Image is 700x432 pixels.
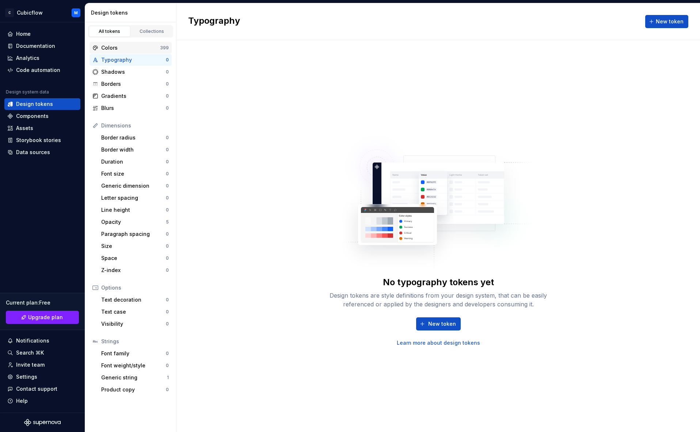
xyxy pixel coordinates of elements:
[166,219,169,225] div: 5
[28,314,63,321] span: Upgrade plan
[4,347,80,359] button: Search ⌘K
[166,297,169,303] div: 0
[16,54,39,62] div: Analytics
[91,28,128,34] div: All tokens
[134,28,170,34] div: Collections
[98,384,172,395] a: Product copy0
[16,137,61,144] div: Storybook stories
[645,15,688,28] button: New token
[1,5,83,20] button: CCubicflowM
[101,56,166,64] div: Typography
[166,69,169,75] div: 0
[101,338,169,345] div: Strings
[101,146,166,153] div: Border width
[322,291,555,309] div: Design tokens are style definitions from your design system, that can be easily referenced or app...
[166,243,169,249] div: 0
[166,105,169,111] div: 0
[98,156,172,168] a: Duration0
[101,44,160,51] div: Colors
[166,183,169,189] div: 0
[166,267,169,273] div: 0
[656,18,684,25] span: New token
[24,419,61,426] svg: Supernova Logo
[101,194,166,202] div: Letter spacing
[101,308,166,316] div: Text case
[101,386,166,393] div: Product copy
[166,363,169,368] div: 0
[101,267,166,274] div: Z-index
[90,102,172,114] a: Blurs0
[4,335,80,347] button: Notifications
[166,135,169,141] div: 0
[166,57,169,63] div: 0
[101,350,166,357] div: Font family
[98,294,172,306] a: Text decoration0
[16,373,37,381] div: Settings
[101,134,166,141] div: Border radius
[101,158,166,165] div: Duration
[16,361,45,368] div: Invite team
[4,122,80,134] a: Assets
[16,42,55,50] div: Documentation
[6,89,49,95] div: Design system data
[98,204,172,216] a: Line height0
[16,112,49,120] div: Components
[166,351,169,356] div: 0
[17,9,43,16] div: Cubicflow
[4,383,80,395] button: Contact support
[4,40,80,52] a: Documentation
[101,68,166,76] div: Shadows
[16,349,44,356] div: Search ⌘K
[166,147,169,153] div: 0
[166,231,169,237] div: 0
[188,15,240,28] h2: Typography
[74,10,78,16] div: M
[101,218,166,226] div: Opacity
[98,132,172,144] a: Border radius0
[101,92,166,100] div: Gradients
[90,54,172,66] a: Typography0
[101,255,166,262] div: Space
[5,8,14,17] div: C
[90,66,172,78] a: Shadows0
[16,30,31,38] div: Home
[428,320,456,328] span: New token
[98,144,172,156] a: Border width0
[101,320,166,328] div: Visibility
[101,80,166,88] div: Borders
[101,206,166,214] div: Line height
[4,359,80,371] a: Invite team
[167,375,169,381] div: 1
[98,168,172,180] a: Font size0
[101,182,166,190] div: Generic dimension
[383,276,494,288] div: No typography tokens yet
[16,337,49,344] div: Notifications
[4,371,80,383] a: Settings
[166,195,169,201] div: 0
[4,52,80,64] a: Analytics
[101,170,166,177] div: Font size
[98,228,172,240] a: Paragraph spacing0
[166,255,169,261] div: 0
[6,299,79,306] div: Current plan : Free
[4,98,80,110] a: Design tokens
[98,216,172,228] a: Opacity5
[98,306,172,318] a: Text case0
[160,45,169,51] div: 399
[101,104,166,112] div: Blurs
[4,134,80,146] a: Storybook stories
[98,252,172,264] a: Space0
[98,360,172,371] a: Font weight/style0
[416,317,461,330] button: New token
[98,372,172,383] a: Generic string1
[166,309,169,315] div: 0
[101,374,167,381] div: Generic string
[101,242,166,250] div: Size
[101,230,166,238] div: Paragraph spacing
[91,9,173,16] div: Design tokens
[166,321,169,327] div: 0
[166,93,169,99] div: 0
[98,264,172,276] a: Z-index0
[166,81,169,87] div: 0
